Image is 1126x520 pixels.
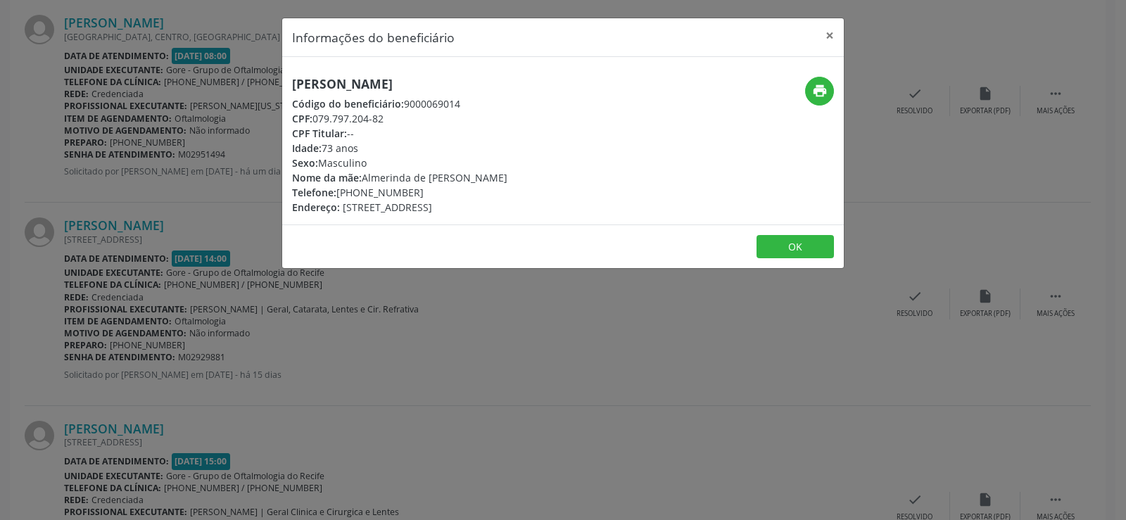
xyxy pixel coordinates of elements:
[343,201,432,214] span: [STREET_ADDRESS]
[292,185,507,200] div: [PHONE_NUMBER]
[816,18,844,53] button: Close
[292,112,312,125] span: CPF:
[292,97,404,110] span: Código do beneficiário:
[292,111,507,126] div: 079.797.204-82
[757,235,834,259] button: OK
[292,186,336,199] span: Telefone:
[292,127,347,140] span: CPF Titular:
[292,156,318,170] span: Sexo:
[812,83,828,99] i: print
[292,141,507,156] div: 73 anos
[292,170,507,185] div: Almerinda de [PERSON_NAME]
[292,141,322,155] span: Idade:
[292,156,507,170] div: Masculino
[292,201,340,214] span: Endereço:
[805,77,834,106] button: print
[292,96,507,111] div: 9000069014
[292,28,455,46] h5: Informações do beneficiário
[292,77,507,91] h5: [PERSON_NAME]
[292,126,507,141] div: --
[292,171,362,184] span: Nome da mãe:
